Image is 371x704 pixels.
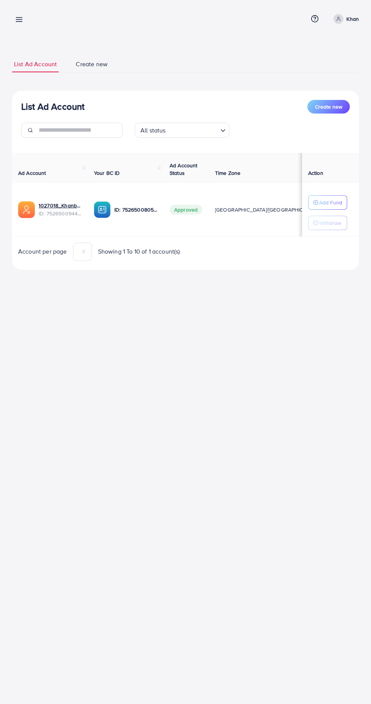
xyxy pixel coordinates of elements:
span: Approved [170,205,202,215]
h3: List Ad Account [21,101,84,112]
span: All status [139,125,167,136]
img: ic-ba-acc.ded83a64.svg [94,201,111,218]
a: 1027018_Khanbhia_1752400071646 [39,202,82,209]
span: Ad Account Status [170,162,198,177]
span: Showing 1 To 10 of 1 account(s) [98,247,180,256]
span: Account per page [18,247,67,256]
span: [GEOGRAPHIC_DATA]/[GEOGRAPHIC_DATA] [215,206,320,213]
div: Search for option [135,123,229,138]
span: Action [308,169,323,177]
a: Khan [330,14,359,24]
span: Time Zone [215,169,240,177]
span: Create new [76,60,108,69]
button: Withdraw [308,216,347,230]
button: Add Fund [308,195,347,210]
button: Create new [307,100,350,114]
input: Search for option [168,123,217,136]
p: Add Fund [319,198,342,207]
span: Ad Account [18,169,46,177]
span: Create new [315,103,342,111]
span: Your BC ID [94,169,120,177]
span: List Ad Account [14,60,57,69]
p: ID: 7526500805902909457 [114,205,157,214]
div: <span class='underline'>1027018_Khanbhia_1752400071646</span></br>7526500944935256080 [39,202,82,217]
p: Khan [346,14,359,23]
img: ic-ads-acc.e4c84228.svg [18,201,35,218]
span: ID: 7526500944935256080 [39,210,82,217]
p: Withdraw [319,218,341,227]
